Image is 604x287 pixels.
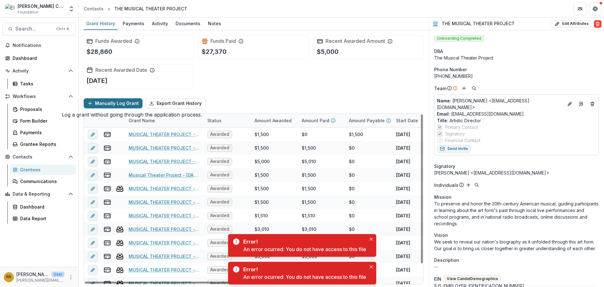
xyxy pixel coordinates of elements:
[396,212,410,219] p: [DATE]
[13,68,66,74] span: Activity
[434,55,599,61] div: The Musical Theater Project
[574,3,586,15] button: Partners
[103,185,111,192] button: view-payments
[349,212,355,219] div: $0
[396,267,410,273] p: [DATE]
[52,272,64,277] p: User
[10,127,76,138] a: Payments
[129,212,200,219] a: MUSICAL THEATER PROJECT - [DATE] - 1510
[88,238,98,248] button: edit
[445,124,478,130] span: Primary Contact
[396,253,410,260] p: [DATE]
[302,145,316,151] div: $1,500
[396,172,410,178] p: [DATE]
[445,137,480,144] span: Financial Contact
[434,163,455,169] span: Signatory
[349,185,355,192] div: $0
[16,278,64,283] p: [PERSON_NAME][EMAIL_ADDRESS][DOMAIN_NAME]
[589,3,601,15] button: Get Help
[20,215,71,222] div: Data Report
[317,47,338,56] p: $5,000
[254,212,268,219] div: $1,510
[326,38,385,44] h2: Recent Awarded Amount
[442,21,515,26] h2: THE MUSICAL THEATER PROJECT
[251,114,298,127] div: Amount Awarded
[81,4,190,13] nav: breadcrumb
[202,47,226,56] p: $27,370
[437,118,448,123] span: Title :
[20,166,71,173] div: Grantees
[129,199,200,205] a: MUSICAL THEATER PROJECT - [DATE] - 1500
[129,172,200,178] a: Musical Theater Project - [DATE] - 1500
[243,266,364,273] div: Error!
[566,100,573,108] button: Edit
[470,84,478,92] button: Search
[210,145,229,151] span: Awarded
[254,199,269,205] div: $1,500
[302,226,316,232] div: $3,010
[437,117,596,124] p: Artistic Director
[3,152,76,162] button: Open Contacts
[210,254,229,259] span: Awarded
[465,181,472,189] button: Add
[103,158,111,165] button: view-payments
[3,91,76,101] button: Open Workflows
[576,99,586,109] a: Go to contact
[10,176,76,187] a: Communications
[345,114,392,127] div: Amount Payable
[396,199,410,205] p: [DATE]
[437,111,524,117] a: Email: [EMAIL_ADDRESS][DOMAIN_NAME]
[10,78,76,89] a: Tasks
[88,184,98,194] button: edit
[120,19,147,28] div: Payments
[13,192,66,197] span: Data & Reporting
[3,66,76,76] button: Open Activity
[434,169,599,176] div: [PERSON_NAME] <[EMAIL_ADDRESS][DOMAIN_NAME]>
[434,232,448,238] span: Vision
[125,117,159,124] div: Grant Name
[10,213,76,224] a: Data Report
[129,158,200,165] a: MUSICAL THEATER PROJECT - 2024 - [PERSON_NAME] [PERSON_NAME] Form
[589,100,596,108] button: Deletes
[103,266,111,274] button: view-payments
[473,181,480,189] button: Search
[210,132,229,137] span: Awarded
[20,80,71,87] div: Tasks
[434,85,446,92] p: Team
[15,26,53,32] span: Search...
[254,172,269,178] div: $1,500
[298,114,345,127] div: Amount Paid
[210,186,229,191] span: Awarded
[103,239,111,247] button: view-payments
[302,199,316,205] div: $1,500
[84,98,143,108] button: Manually Log Grant
[13,55,71,61] div: Dashboard
[210,38,236,44] h2: Funds Paid
[243,273,366,281] div: An error ocurred: You do not have access to this file
[434,48,443,55] span: DBA
[349,172,355,178] div: $0
[302,212,315,219] div: $1,510
[95,67,147,73] h2: Recent Awarded Date
[210,199,229,205] span: Awarded
[437,97,563,111] p: [PERSON_NAME] <[EMAIL_ADDRESS][DOMAIN_NAME]>
[396,145,410,151] p: [DATE]
[129,226,200,232] a: MUSICAL THEATER PROJECT - [DATE] - 3010
[254,145,269,151] div: $1,500
[20,204,71,210] div: Dashboard
[173,18,203,30] a: Documents
[88,129,98,140] button: edit
[349,199,355,205] div: $0
[396,280,410,287] p: [DATE]
[103,144,111,152] button: view-payments
[210,172,229,178] span: Awarded
[103,198,111,206] button: view-payments
[129,239,200,246] a: MUSICAL THEATER PROJECT - [DATE] - 3090
[3,23,76,35] button: Search...
[18,3,64,9] div: [PERSON_NAME] Charitable Foundation
[445,130,465,137] span: Signatory
[3,189,76,199] button: Open Data & Reporting
[5,4,15,14] img: Ella Fitzgerald Charitable Foundation
[84,5,103,12] div: Contacts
